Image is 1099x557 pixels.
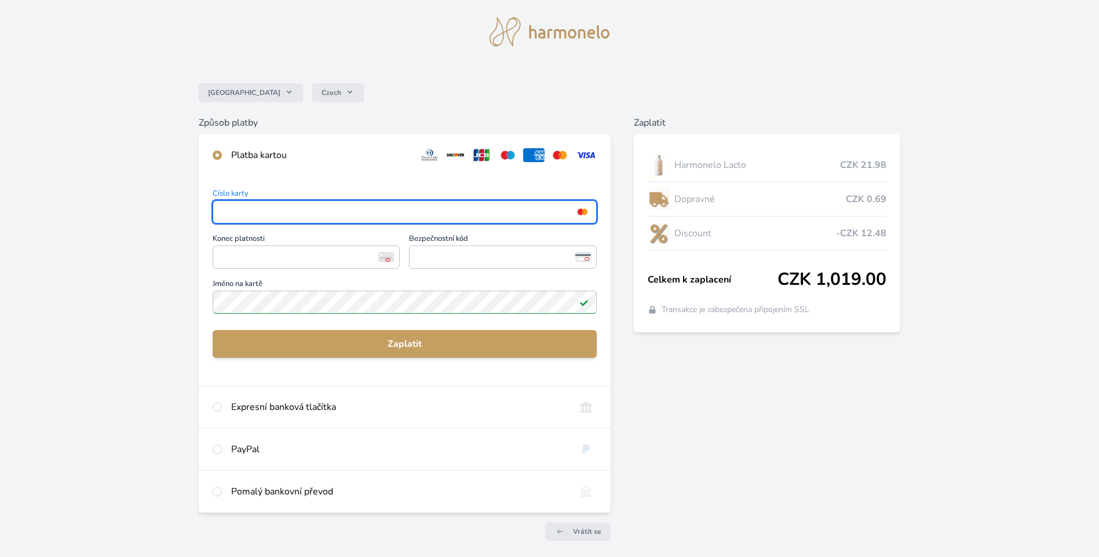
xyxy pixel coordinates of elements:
[836,226,886,240] span: -CZK 12.48
[199,116,611,130] h6: Způsob platby
[648,185,670,214] img: delivery-lo.png
[549,148,571,162] img: mc.svg
[414,249,591,265] iframe: Iframe pro bezpečnostní kód
[490,17,610,46] img: logo.svg
[846,192,886,206] span: CZK 0.69
[573,527,601,536] span: Vrátit se
[662,304,809,316] span: Transakce je zabezpečena připojením SSL
[213,330,597,358] button: Zaplatit
[231,400,566,414] div: Expresní banková tlačítka
[523,148,545,162] img: amex.svg
[409,235,596,245] span: Bezpečnostní kód
[445,148,466,162] img: discover.svg
[213,190,597,200] span: Číslo karty
[674,192,846,206] span: Dopravné
[575,485,597,499] img: bankTransfer_IBAN.svg
[213,280,597,291] span: Jméno na kartě
[471,148,492,162] img: jcb.svg
[575,442,597,456] img: paypal.svg
[648,273,778,287] span: Celkem k zaplacení
[648,151,670,179] img: CLEAN_LACTO_se_stinem_x-hi-lo.jpg
[312,83,364,102] button: Czech
[213,291,597,314] input: Jméno na kartěPlatné pole
[419,148,440,162] img: diners.svg
[378,252,394,262] img: Konec platnosti
[575,400,597,414] img: onlineBanking_CZ.svg
[213,235,400,245] span: Konec platnosti
[231,442,566,456] div: PayPal
[575,207,590,217] img: mc
[322,88,341,97] span: Czech
[840,158,886,172] span: CZK 21.98
[575,148,597,162] img: visa.svg
[545,522,611,541] a: Vrátit se
[674,226,837,240] span: Discount
[231,485,566,499] div: Pomalý bankovní převod
[777,269,886,290] span: CZK 1,019.00
[579,298,589,307] img: Platné pole
[218,204,592,220] iframe: Iframe pro číslo karty
[648,219,670,248] img: discount-lo.png
[231,148,410,162] div: Platba kartou
[674,158,841,172] span: Harmonelo Lacto
[222,337,587,351] span: Zaplatit
[208,88,280,97] span: [GEOGRAPHIC_DATA]
[497,148,519,162] img: maestro.svg
[634,116,901,130] h6: Zaplatit
[218,249,395,265] iframe: Iframe pro datum vypršení platnosti
[199,83,303,102] button: [GEOGRAPHIC_DATA]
